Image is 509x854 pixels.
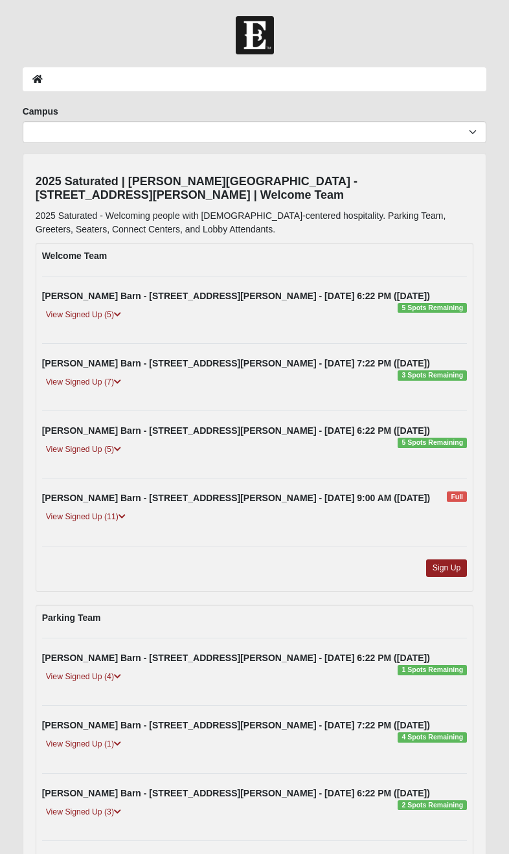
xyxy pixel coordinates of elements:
a: View Signed Up (1) [42,737,125,751]
strong: [PERSON_NAME] Barn - [STREET_ADDRESS][PERSON_NAME] - [DATE] 6:22 PM ([DATE]) [42,788,430,798]
span: 2 Spots Remaining [398,800,467,811]
p: 2025 Saturated - Welcoming people with [DEMOGRAPHIC_DATA]-centered hospitality. Parking Team, Gre... [36,209,474,236]
span: Full [447,491,467,502]
a: View Signed Up (11) [42,510,130,524]
a: View Signed Up (5) [42,308,125,322]
label: Campus [23,105,58,118]
strong: [PERSON_NAME] Barn - [STREET_ADDRESS][PERSON_NAME] - [DATE] 6:22 PM ([DATE]) [42,653,430,663]
strong: [PERSON_NAME] Barn - [STREET_ADDRESS][PERSON_NAME] - [DATE] 7:22 PM ([DATE]) [42,358,430,368]
h4: 2025 Saturated | [PERSON_NAME][GEOGRAPHIC_DATA] - [STREET_ADDRESS][PERSON_NAME] | Welcome Team [36,175,474,203]
a: View Signed Up (3) [42,805,125,819]
span: 4 Spots Remaining [398,732,467,743]
span: 3 Spots Remaining [398,370,467,381]
a: View Signed Up (7) [42,376,125,389]
strong: [PERSON_NAME] Barn - [STREET_ADDRESS][PERSON_NAME] - [DATE] 6:22 PM ([DATE]) [42,291,430,301]
span: 1 Spots Remaining [398,665,467,675]
strong: [PERSON_NAME] Barn - [STREET_ADDRESS][PERSON_NAME] - [DATE] 9:00 AM ([DATE]) [42,493,430,503]
img: Church of Eleven22 Logo [236,16,274,54]
span: 5 Spots Remaining [398,303,467,313]
span: 5 Spots Remaining [398,438,467,448]
a: View Signed Up (5) [42,443,125,456]
strong: [PERSON_NAME] Barn - [STREET_ADDRESS][PERSON_NAME] - [DATE] 6:22 PM ([DATE]) [42,425,430,436]
strong: Parking Team [42,612,101,623]
strong: Welcome Team [42,251,107,261]
a: Sign Up [426,559,468,577]
a: View Signed Up (4) [42,670,125,684]
strong: [PERSON_NAME] Barn - [STREET_ADDRESS][PERSON_NAME] - [DATE] 7:22 PM ([DATE]) [42,720,430,730]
